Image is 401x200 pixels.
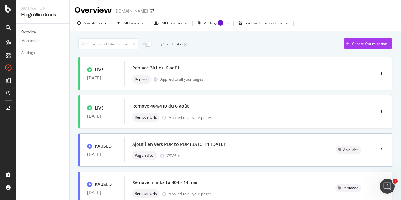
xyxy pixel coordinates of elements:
[169,115,212,120] div: Applied to all your pages
[87,152,117,157] div: [DATE]
[352,41,387,46] div: Create Optimization
[21,38,65,44] a: Monitoring
[95,67,104,73] div: LIVE
[87,190,117,195] div: [DATE]
[160,77,203,82] div: Applied to all your pages
[195,18,231,28] button: All TagsTooltip anchor
[95,105,104,111] div: LIVE
[236,18,291,28] button: Sort by: Creation Date
[87,114,117,119] div: [DATE]
[132,141,226,147] div: Ajout lien vers PDP to PDP (BATCH 1 [DATE])
[343,148,358,152] span: A valider
[135,115,157,119] span: Remove Urls
[115,18,147,28] button: All Types
[132,189,159,198] div: neutral label
[123,21,139,25] div: All Types
[21,29,36,35] div: Overview
[21,50,35,56] div: Settings
[245,21,283,25] div: Sort by: Creation Date
[182,41,187,47] div: ( 6 )
[78,38,138,49] input: Search an Optimization
[75,5,112,16] div: Overview
[132,75,151,84] div: neutral label
[21,38,40,44] div: Monitoring
[152,18,190,28] button: All Creators
[150,9,154,13] div: arrow-right-arrow-left
[87,75,117,80] div: [DATE]
[132,179,197,186] div: Remove inlinks to 404 - 14 mai
[393,179,398,184] span: 1
[114,8,148,14] div: [DOMAIN_NAME]
[204,21,223,25] div: All Tags
[135,154,155,157] span: Page Editor
[154,41,181,47] div: Only Split Tests
[344,38,392,49] button: Create Optimization
[21,29,65,35] a: Overview
[95,143,112,149] div: PAUSED
[83,21,102,25] div: Any Status
[75,18,109,28] button: Any Status
[335,184,361,192] div: neutral label
[132,103,189,109] div: Remove 404/410 du 6 août
[167,153,180,158] div: CSV file
[132,113,159,122] div: neutral label
[162,21,182,25] div: All Creators
[135,77,148,81] span: Replace
[21,11,64,18] div: PageWorkers
[336,146,361,154] div: neutral label
[95,181,112,187] div: PAUSED
[135,192,157,196] span: Remove Urls
[21,50,65,56] a: Settings
[169,191,212,197] div: Applied to all your pages
[380,179,395,194] iframe: Intercom live chat
[132,151,157,160] div: neutral label
[132,65,180,71] div: Replace 301 du 6 août
[21,5,64,11] div: Activation
[342,186,358,190] span: Replaced
[218,20,223,26] div: Tooltip anchor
